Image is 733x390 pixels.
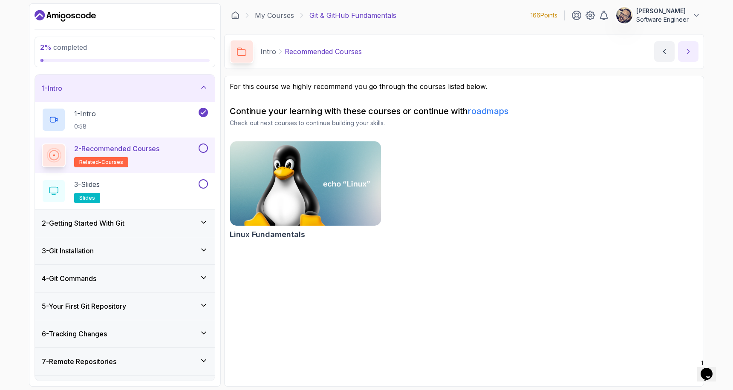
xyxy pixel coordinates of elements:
[35,9,96,23] a: Dashboard
[230,81,698,92] p: For this course we highly recommend you go through the courses listed below.
[636,7,689,15] p: [PERSON_NAME]
[35,292,215,320] button: 5-Your First Git Repository
[654,41,675,62] button: previous content
[636,15,689,24] p: Software Engineer
[230,141,381,241] a: Linux Fundamentals cardLinux Fundamentals
[678,41,698,62] button: next content
[285,46,362,57] p: Recommended Courses
[35,348,215,375] button: 7-Remote Repositories
[697,356,724,381] iframe: chat widget
[42,356,116,367] h3: 7 - Remote Repositories
[42,301,126,311] h3: 5 - Your First Git Repository
[42,83,62,93] h3: 1 - Intro
[616,7,632,23] img: user profile image
[230,141,381,226] img: Linux Fundamentals card
[616,7,701,24] button: user profile image[PERSON_NAME]Software Engineer
[231,11,240,20] a: Dashboard
[35,75,215,102] button: 1-Intro
[74,179,100,189] p: 3 - Slides
[230,119,698,127] p: Check out next courses to continue building your skills.
[230,105,698,117] h2: Continue your learning with these courses or continue with
[35,237,215,264] button: 3-Git Installation
[79,195,95,201] span: slides
[40,43,87,52] span: completed
[74,109,96,119] p: 1 - Intro
[42,179,208,203] button: 3-Slidesslides
[260,46,276,57] p: Intro
[468,106,508,116] a: roadmaps
[74,122,96,131] p: 0:58
[230,229,305,241] h2: Linux Fundamentals
[79,159,123,166] span: related-courses
[42,246,94,256] h3: 3 - Git Installation
[40,43,52,52] span: 2 %
[42,108,208,132] button: 1-Intro0:58
[42,273,96,284] h3: 4 - Git Commands
[35,320,215,347] button: 6-Tracking Changes
[74,143,159,154] p: 2 - Recommended Courses
[42,143,208,167] button: 2-Recommended Coursesrelated-courses
[42,329,107,339] h3: 6 - Tracking Changes
[531,11,557,20] p: 166 Points
[42,218,124,228] h3: 2 - Getting Started With Git
[35,265,215,292] button: 4-Git Commands
[309,10,396,20] p: Git & GitHub Fundamentals
[255,10,294,20] a: My Courses
[35,209,215,237] button: 2-Getting Started With Git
